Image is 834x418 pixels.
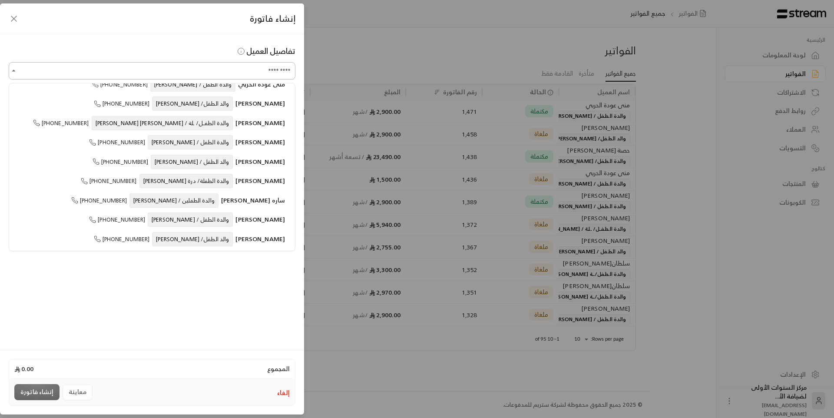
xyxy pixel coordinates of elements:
span: [PHONE_NUMBER] [94,99,150,109]
span: [PHONE_NUMBER] [93,157,149,167]
span: ساره [PERSON_NAME] [221,195,285,206]
span: [PHONE_NUMBER] [92,80,148,90]
span: [PERSON_NAME] [235,233,285,244]
span: [PERSON_NAME] [235,214,285,225]
span: والد الطفل / [PERSON_NAME] [151,155,233,169]
span: والد الطفل/ [PERSON_NAME] [152,96,233,111]
span: [PHONE_NUMBER] [89,215,145,225]
span: [PERSON_NAME] [235,156,285,167]
span: [PHONE_NUMBER] [94,234,150,244]
span: [PHONE_NUMBER] [89,137,145,147]
button: إلغاء [277,388,290,397]
span: والد الطفل/ [PERSON_NAME] [152,232,233,246]
button: Close [9,66,19,76]
span: 0.00 [14,365,33,373]
span: والدة الطفل / [PERSON_NAME] [148,212,233,227]
span: [PHONE_NUMBER] [71,196,127,206]
span: والدة الطفلة/ درة [PERSON_NAME] [139,174,233,188]
span: منى عودة الحربي [238,79,285,90]
span: والدة الطفل / [PERSON_NAME] [150,77,235,92]
span: [PERSON_NAME] [235,136,285,147]
span: [PHONE_NUMBER] [33,118,89,128]
span: [PERSON_NAME] [235,98,285,109]
span: [PERSON_NAME] [235,175,285,186]
span: تفاصيل العميل [236,44,296,58]
span: [PHONE_NUMBER] [81,176,137,186]
span: إنشاء فاتورة [250,11,295,26]
span: المجموع [267,365,290,373]
span: والدة الطفلين / [PERSON_NAME] [129,193,218,208]
span: والدة الطفل / [PERSON_NAME] [148,135,233,149]
span: [PERSON_NAME] [235,117,285,128]
span: والدة الطفــل/ ـلة / [PERSON_NAME] [PERSON_NAME] [92,116,233,130]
